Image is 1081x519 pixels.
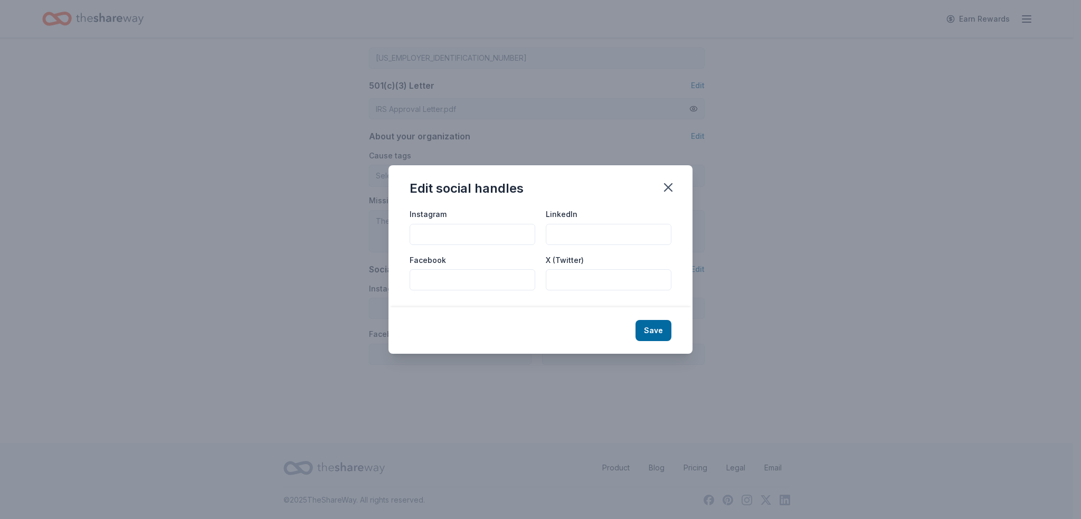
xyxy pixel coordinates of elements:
button: Save [636,320,671,341]
label: Facebook [410,255,446,266]
label: Instagram [410,209,447,220]
label: LinkedIn [546,209,577,220]
label: X (Twitter) [546,255,584,266]
div: Edit social handles [410,180,524,197]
